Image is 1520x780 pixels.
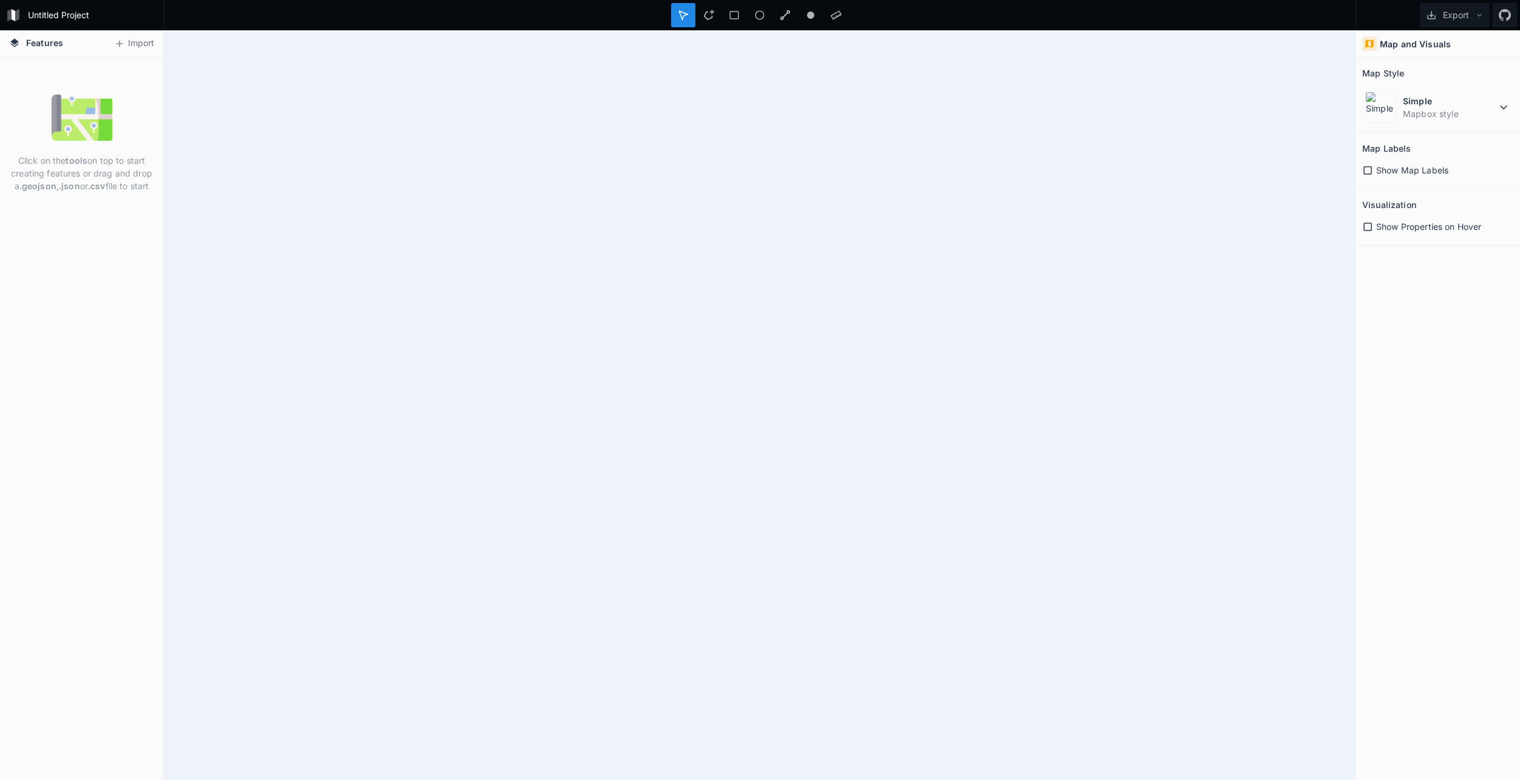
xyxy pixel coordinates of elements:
span: Show Properties on Hover [1376,220,1481,233]
img: Simple [1365,92,1397,123]
span: Show Map Labels [1376,164,1448,177]
dd: Mapbox style [1403,107,1496,120]
strong: .geojson [19,181,56,191]
strong: .json [59,181,80,191]
span: Features [26,36,63,49]
strong: tools [66,155,87,166]
strong: .csv [88,181,106,191]
h2: Map Style [1362,64,1404,82]
button: Export [1420,3,1490,27]
button: Import [108,34,160,53]
dt: Simple [1403,95,1496,107]
h2: Visualization [1362,195,1416,214]
img: empty [52,87,112,148]
p: Click on the on top to start creating features or drag and drop a , or file to start [9,154,154,192]
h2: Map Labels [1362,139,1411,158]
h4: Map and Visuals [1380,38,1451,50]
